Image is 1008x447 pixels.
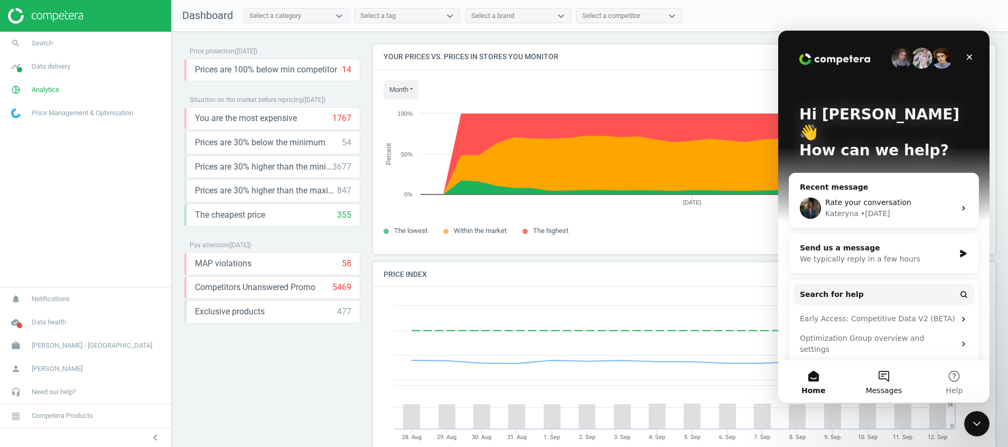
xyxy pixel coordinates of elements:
[182,9,233,22] span: Dashboard
[235,48,257,55] span: ( [DATE] )
[385,143,393,165] tspan: Percent
[437,434,456,441] tspan: 29. Aug
[6,336,26,356] i: work
[190,241,228,249] span: Pay attention
[332,113,351,124] div: 1767
[579,434,595,441] tspan: 2. Sep
[789,434,806,441] tspan: 8. Sep
[342,64,351,76] div: 14
[149,431,162,444] i: chevron_left
[454,227,507,235] span: Within the market
[964,411,990,436] iframe: Intercom live chat
[195,258,251,269] span: MAP violations
[6,382,26,402] i: headset_mic
[754,434,770,441] tspan: 7. Sep
[32,341,152,350] span: [PERSON_NAME] - [GEOGRAPHIC_DATA]
[533,227,568,235] span: The highest
[190,48,235,55] span: Price protection
[719,434,735,441] tspan: 6. Sep
[32,85,59,95] span: Analytics
[858,434,878,441] tspan: 10. Sep
[32,62,70,71] span: Data delivery
[649,434,665,441] tspan: 4. Sep
[824,434,841,441] tspan: 9. Sep
[32,411,93,421] span: Competera Products
[32,364,82,374] span: [PERSON_NAME]
[373,44,995,69] h4: Your prices vs. prices in stores you monitor
[195,282,315,293] span: Competitors Unanswered Promo
[32,108,133,118] span: Price Management & Optimization
[6,33,26,53] i: search
[582,11,640,21] div: Select a competitor
[332,161,351,173] div: 3677
[402,434,422,441] tspan: 28. Aug
[195,137,325,148] span: Prices are 30% below the minimum
[337,185,351,197] div: 847
[6,312,26,332] i: cloud_done
[614,434,630,441] tspan: 3. Sep
[337,306,351,318] div: 477
[32,294,70,304] span: Notifications
[507,434,527,441] tspan: 31. Aug
[398,110,413,117] text: 100%
[303,96,325,104] span: ( [DATE] )
[6,57,26,77] i: timeline
[32,387,76,397] span: Need our help?
[6,289,26,309] i: notifications
[6,359,26,379] i: person
[195,161,332,173] span: Prices are 30% higher than the minimum
[11,108,21,118] img: wGWNvw8QSZomAAAAABJRU5ErkJggg==
[195,306,265,318] span: Exclusive products
[190,96,303,104] span: Situation on the market before repricing
[472,434,491,441] tspan: 30. Aug
[8,8,83,24] img: ajHJNr6hYgQAAAAASUVORK5CYII=
[360,11,396,21] div: Select a tag
[342,258,351,269] div: 58
[6,80,26,100] i: pie_chart_outlined
[947,401,954,408] text: 5k
[195,64,337,76] span: Prices are 100% below min competitor
[893,434,912,441] tspan: 11. Sep
[384,80,419,99] button: month
[401,151,413,157] text: 50%
[471,11,514,21] div: Select a brand
[32,39,53,48] span: Search
[337,209,351,221] div: 355
[684,434,701,441] tspan: 5. Sep
[373,262,995,287] h4: Price Index
[544,434,560,441] tspan: 1. Sep
[928,434,947,441] tspan: 12. Sep
[950,423,954,430] text: 0
[778,31,990,403] iframe: Intercom live chat
[404,191,413,198] text: 0%
[142,431,169,444] button: chevron_left
[683,199,702,206] tspan: [DATE]
[32,318,66,327] span: Data health
[394,227,427,235] span: The lowest
[249,11,301,21] div: Select a category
